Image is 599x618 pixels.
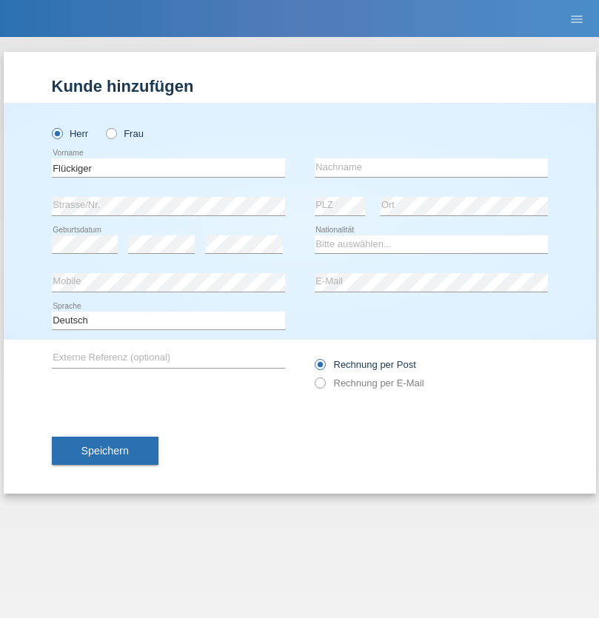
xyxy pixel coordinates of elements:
[52,128,61,138] input: Herr
[52,128,89,139] label: Herr
[569,12,584,27] i: menu
[106,128,116,138] input: Frau
[52,77,548,95] h1: Kunde hinzufügen
[315,359,324,377] input: Rechnung per Post
[562,14,592,23] a: menu
[315,359,416,370] label: Rechnung per Post
[81,445,129,457] span: Speichern
[52,437,158,465] button: Speichern
[315,377,424,389] label: Rechnung per E-Mail
[106,128,144,139] label: Frau
[315,377,324,396] input: Rechnung per E-Mail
